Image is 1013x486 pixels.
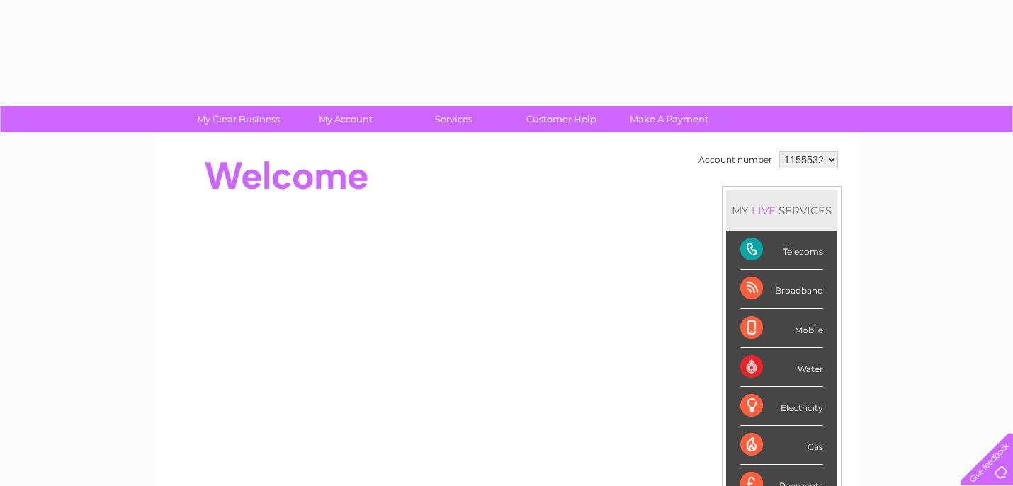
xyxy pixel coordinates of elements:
div: MY SERVICES [726,190,837,231]
a: My Clear Business [180,106,297,132]
div: Water [740,348,823,387]
div: LIVE [749,204,779,217]
div: Telecoms [740,231,823,270]
a: Make A Payment [611,106,728,132]
a: Services [395,106,512,132]
a: My Account [288,106,404,132]
div: Gas [740,426,823,465]
div: Electricity [740,387,823,426]
a: Customer Help [503,106,620,132]
div: Mobile [740,309,823,348]
td: Account number [695,148,776,172]
div: Broadband [740,270,823,308]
